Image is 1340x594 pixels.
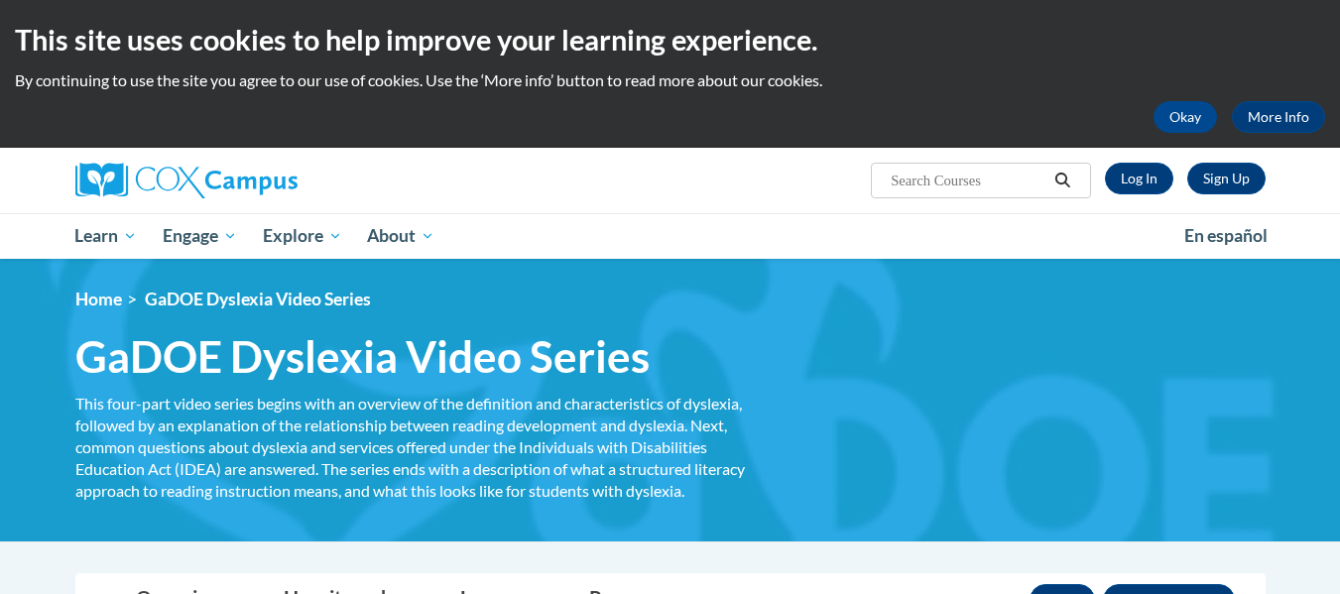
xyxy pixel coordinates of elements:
[145,289,371,309] span: GaDOE Dyslexia Video Series
[75,393,760,502] div: This four-part video series begins with an overview of the definition and characteristics of dysl...
[75,163,298,198] img: Cox Campus
[62,213,151,259] a: Learn
[263,224,342,248] span: Explore
[15,20,1325,59] h2: This site uses cookies to help improve your learning experience.
[1171,215,1280,257] a: En español
[74,224,137,248] span: Learn
[1232,101,1325,133] a: More Info
[150,213,250,259] a: Engage
[1105,163,1173,194] a: Log In
[889,169,1047,192] input: Search Courses
[75,330,650,383] span: GaDOE Dyslexia Video Series
[1047,169,1077,192] button: Search
[1184,225,1268,246] span: En español
[75,163,452,198] a: Cox Campus
[250,213,355,259] a: Explore
[75,289,122,309] a: Home
[46,213,1295,259] div: Main menu
[367,224,434,248] span: About
[163,224,237,248] span: Engage
[354,213,447,259] a: About
[15,69,1325,91] p: By continuing to use the site you agree to our use of cookies. Use the ‘More info’ button to read...
[1187,163,1266,194] a: Register
[1154,101,1217,133] button: Okay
